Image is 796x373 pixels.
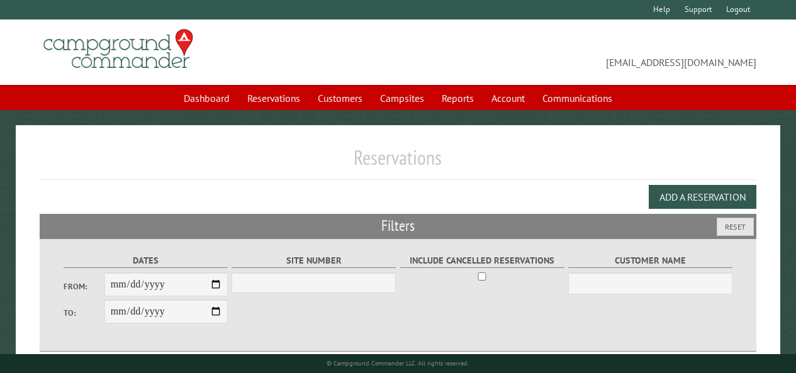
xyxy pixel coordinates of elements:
a: Reservations [240,86,308,110]
label: To: [64,307,104,319]
h1: Reservations [40,145,756,180]
label: Include Cancelled Reservations [400,253,564,268]
a: Communications [535,86,620,110]
button: Add a Reservation [649,185,756,209]
h2: Filters [40,214,756,238]
label: From: [64,281,104,292]
a: Customers [310,86,370,110]
label: Dates [64,253,228,268]
small: © Campground Commander LLC. All rights reserved. [327,359,469,367]
a: Campsites [373,86,432,110]
a: Account [484,86,532,110]
a: Dashboard [176,86,237,110]
a: Reports [434,86,481,110]
button: Reset [717,218,754,236]
label: Customer Name [568,253,732,268]
img: Campground Commander [40,25,197,74]
label: Site Number [232,253,396,268]
span: [EMAIL_ADDRESS][DOMAIN_NAME] [398,35,756,70]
